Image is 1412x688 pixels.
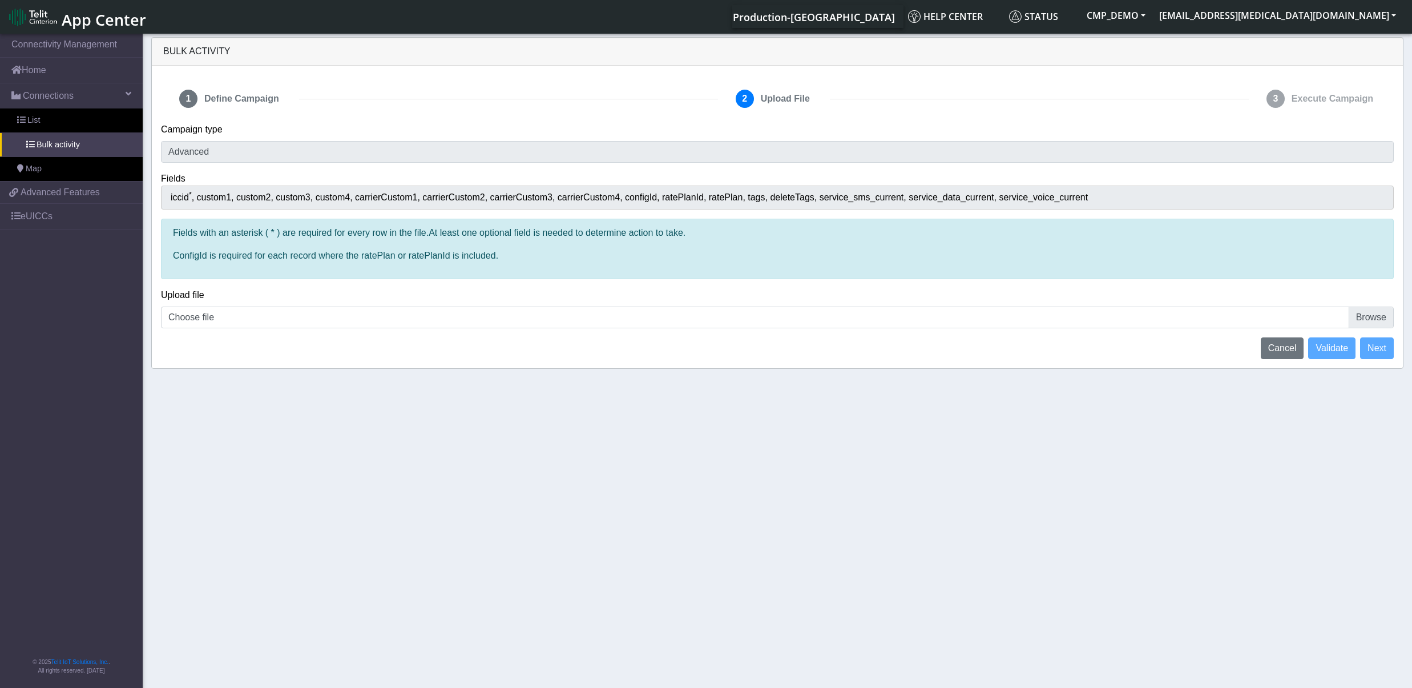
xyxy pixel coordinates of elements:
span: 3 [1266,90,1285,108]
span: Advanced Features [21,186,100,199]
a: Status [1004,5,1080,28]
span: Connections [23,89,74,103]
span: carrierCustom2 [422,192,490,202]
span: ratePlanId [662,192,709,202]
img: logo-telit-cinterion-gw-new.png [9,8,57,26]
p: Fields with an asterisk ( * ) are required for every row in the file. At least one optional field... [173,226,1382,240]
span: service_sms_current [820,192,909,202]
span: deleteTags [770,192,819,202]
a: App Center [9,5,144,29]
button: [EMAIL_ADDRESS][MEDICAL_DATA][DOMAIN_NAME] [1152,5,1403,26]
span: service_data_current [909,192,999,202]
span: App Center [62,9,146,30]
span: iccid [171,192,197,202]
span: Bulk Activity [163,46,230,56]
label: Upload file [161,288,204,302]
span: custom4 [316,192,355,202]
span: Map [26,163,42,175]
span: configId [625,192,662,202]
button: Cancel [1261,337,1304,359]
span: 1 [179,90,197,108]
label: Campaign type [161,123,223,136]
button: Next [1360,337,1394,359]
button: 2Upload File [727,84,821,114]
a: Your current platform instance [732,5,894,28]
span: 2 [736,90,754,108]
button: 1Define Campaign [170,84,291,114]
span: custom1 [197,192,236,202]
span: Help center [908,10,983,23]
img: knowledge.svg [908,10,921,23]
span: Production-[GEOGRAPHIC_DATA] [733,10,895,24]
img: status.svg [1009,10,1022,23]
span: Fields [161,174,185,183]
span: Status [1009,10,1058,23]
span: Cancel [1268,343,1297,353]
span: Define Campaign [200,87,284,110]
span: carrierCustom3 [490,192,558,202]
span: List [27,114,40,127]
p: ConfigId is required for each record where the ratePlan or ratePlanId is included. [173,249,1382,263]
span: custom2 [236,192,276,202]
span: Validate [1316,343,1348,353]
span: custom3 [276,192,315,202]
a: Telit IoT Solutions, Inc. [51,659,108,665]
span: carrierCustom4 [558,192,625,202]
button: 3Execute Campaign [1257,84,1385,114]
a: Help center [903,5,1004,28]
span: ratePlan [709,192,748,202]
span: Upload File [756,87,814,110]
button: CMP_DEMO [1080,5,1152,26]
span: tags [748,192,770,202]
span: carrierCustom1 [355,192,422,202]
span: Execute Campaign [1287,87,1378,110]
button: Validate [1308,337,1355,359]
span: service_voice_current [999,192,1088,202]
span: Bulk activity [37,139,80,151]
